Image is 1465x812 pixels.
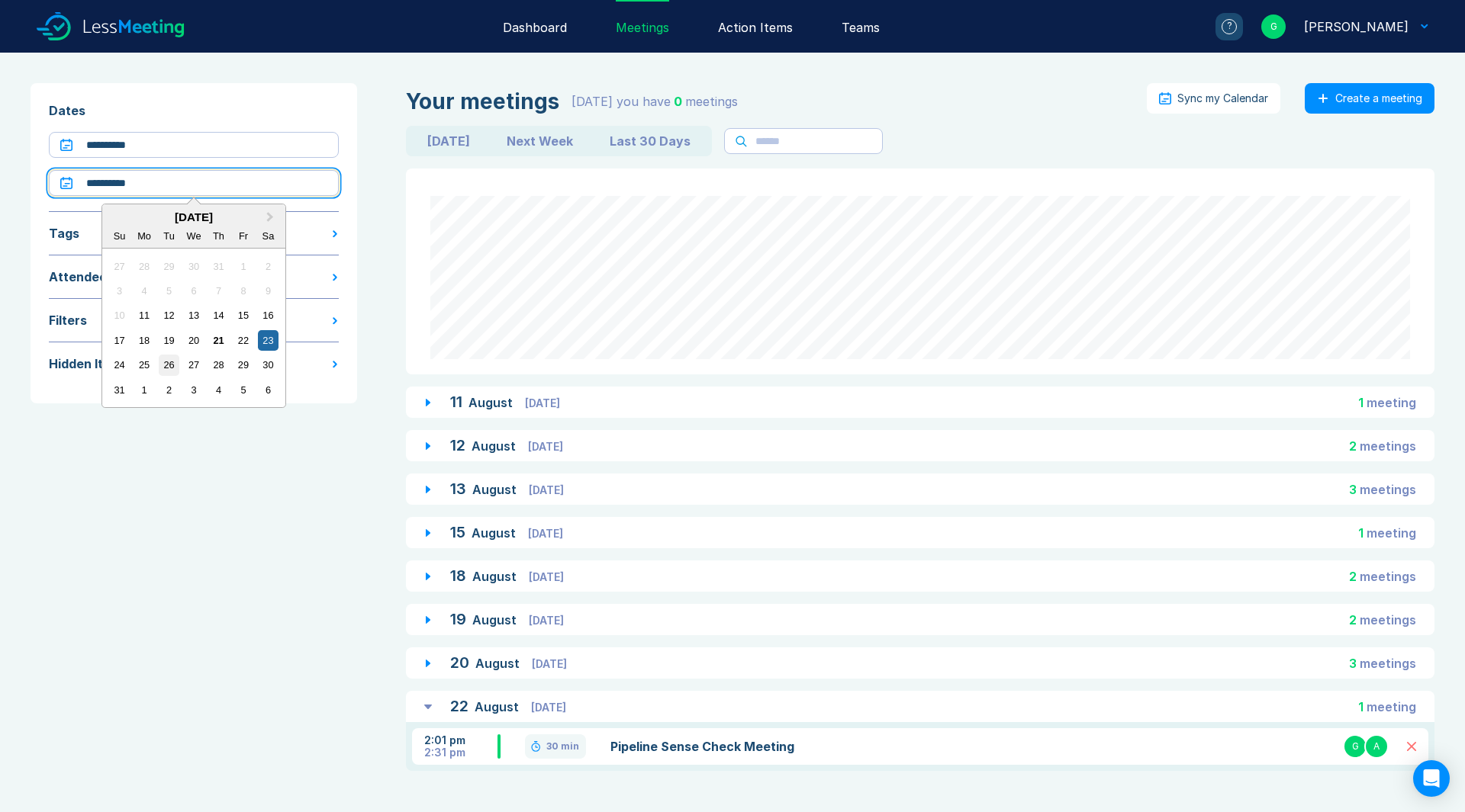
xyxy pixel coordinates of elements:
[109,281,130,301] div: Not available Sunday, August 3rd, 2025
[258,256,279,277] div: Not available Saturday, August 2nd, 2025
[109,380,130,400] div: Choose Sunday, August 31st, 2025
[450,523,465,541] span: 15
[159,226,179,246] div: Tuesday
[183,226,204,246] div: Wednesday
[159,355,179,375] div: Choose Tuesday, August 26th, 2025
[450,697,468,715] span: 22
[183,305,204,326] div: Choose Wednesday, August 13th, 2025
[109,226,130,246] div: Sunday
[528,527,563,540] span: [DATE]
[1358,395,1364,410] span: 1
[183,355,204,375] div: Choose Wednesday, August 27th, 2025
[1147,83,1280,114] button: Sync my Calendar
[183,380,204,400] div: Choose Wednesday, September 3rd, 2025
[1349,482,1357,497] span: 3
[532,657,567,670] span: [DATE]
[591,129,709,153] button: Last 30 Days
[1360,569,1416,584] span: meeting s
[233,226,253,246] div: Friday
[472,438,519,454] span: August
[1367,395,1416,410] span: meeting
[531,701,566,714] span: [DATE]
[134,226,155,246] div: Monday
[472,482,520,497] span: August
[1367,699,1416,714] span: meeting
[424,734,497,746] div: 2:01 pm
[1349,569,1357,584] span: 2
[159,380,179,400] div: Choose Tuesday, September 2nd, 2025
[1222,19,1237,34] div: ?
[1360,656,1416,671] span: meeting s
[450,610,466,628] span: 19
[134,330,155,351] div: Choose Monday, August 18th, 2025
[1413,760,1450,797] div: Open Intercom Messenger
[107,254,280,403] div: Month August, 2025
[258,380,279,400] div: Choose Saturday, September 6th, 2025
[1197,13,1243,40] a: ?
[49,224,79,242] div: Tags
[134,380,155,400] div: Choose Monday, September 1st, 2025
[258,330,279,351] div: Choose Saturday, August 23rd, 2025
[1335,92,1422,104] div: Create a meeting
[1349,438,1357,454] span: 2
[233,281,253,301] div: Not available Friday, August 8th, 2025
[208,380,229,400] div: Choose Thursday, September 4th, 2025
[134,305,155,326] div: Choose Monday, August 11th, 2025
[208,305,229,326] div: Choose Thursday, August 14th, 2025
[49,268,114,286] div: Attendees
[488,129,591,153] button: Next Week
[525,396,560,409] span: [DATE]
[258,355,279,375] div: Choose Saturday, August 30th, 2025
[233,380,253,400] div: Choose Friday, September 5th, 2025
[233,355,253,375] div: Choose Friday, August 29th, 2025
[1367,525,1416,541] span: meeting
[109,305,130,326] div: Not available Sunday, August 10th, 2025
[409,129,488,153] button: [DATE]
[450,480,466,498] span: 13
[529,483,564,496] span: [DATE]
[102,210,285,223] h2: [DATE]
[1349,656,1357,671] span: 3
[1358,699,1364,714] span: 1
[472,612,520,627] span: August
[1305,83,1434,114] button: Create a meeting
[49,101,339,120] div: Dates
[258,305,279,326] div: Choose Saturday, August 16th, 2025
[1407,742,1416,751] button: Delete
[406,89,559,114] div: Your meetings
[450,436,465,454] span: 12
[610,737,941,756] a: Pipeline Sense Check Meeting
[258,226,279,246] div: Saturday
[424,746,497,759] div: 2:31 pm
[1177,92,1268,104] div: Sync my Calendar
[208,256,229,277] div: Not available Thursday, July 31st, 2025
[159,256,179,277] div: Not available Tuesday, July 29th, 2025
[183,330,204,351] div: Choose Wednesday, August 20th, 2025
[1360,612,1416,627] span: meeting s
[233,305,253,326] div: Choose Friday, August 15th, 2025
[109,330,130,351] div: Choose Sunday, August 17th, 2025
[528,440,563,453] span: [DATE]
[183,281,204,301] div: Not available Wednesday, August 6th, 2025
[472,525,519,541] span: August
[1304,18,1409,36] div: Gemma White
[450,566,466,585] span: 18
[475,656,523,671] span: August
[1349,612,1357,627] span: 2
[1364,734,1389,759] div: A
[475,699,522,714] span: August
[183,256,204,277] div: Not available Wednesday, July 30th, 2025
[1358,525,1364,541] span: 1
[109,355,130,375] div: Choose Sunday, August 24th, 2025
[572,92,738,111] div: [DATE] you have meeting s
[159,305,179,326] div: Choose Tuesday, August 12th, 2025
[134,281,155,301] div: Not available Monday, August 4th, 2025
[529,570,564,583] span: [DATE]
[674,94,682,109] span: 0
[134,355,155,375] div: Choose Monday, August 25th, 2025
[233,330,253,351] div: Choose Friday, August 22nd, 2025
[109,256,130,277] div: Not available Sunday, July 27th, 2025
[1360,482,1416,497] span: meeting s
[49,355,128,373] div: Hidden Items
[468,395,516,410] span: August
